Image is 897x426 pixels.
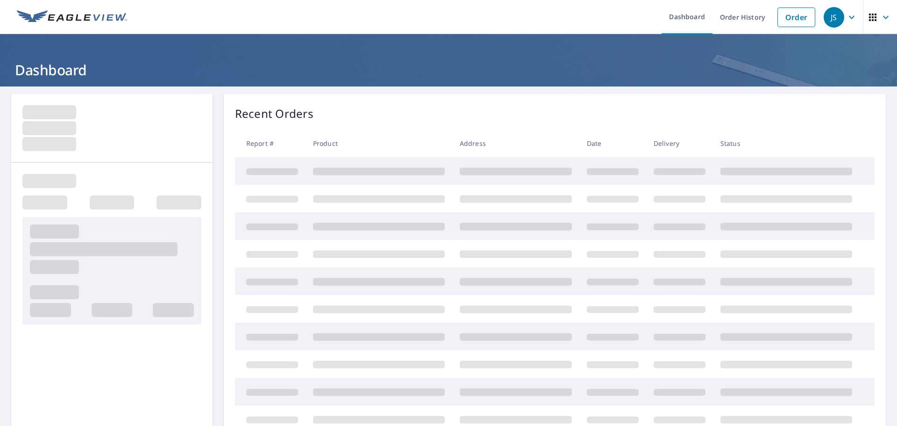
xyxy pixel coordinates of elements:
[235,105,313,122] p: Recent Orders
[452,130,579,157] th: Address
[235,130,306,157] th: Report #
[713,130,860,157] th: Status
[17,10,127,24] img: EV Logo
[824,7,844,28] div: JS
[646,130,713,157] th: Delivery
[777,7,815,27] a: Order
[11,60,886,79] h1: Dashboard
[306,130,452,157] th: Product
[579,130,646,157] th: Date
